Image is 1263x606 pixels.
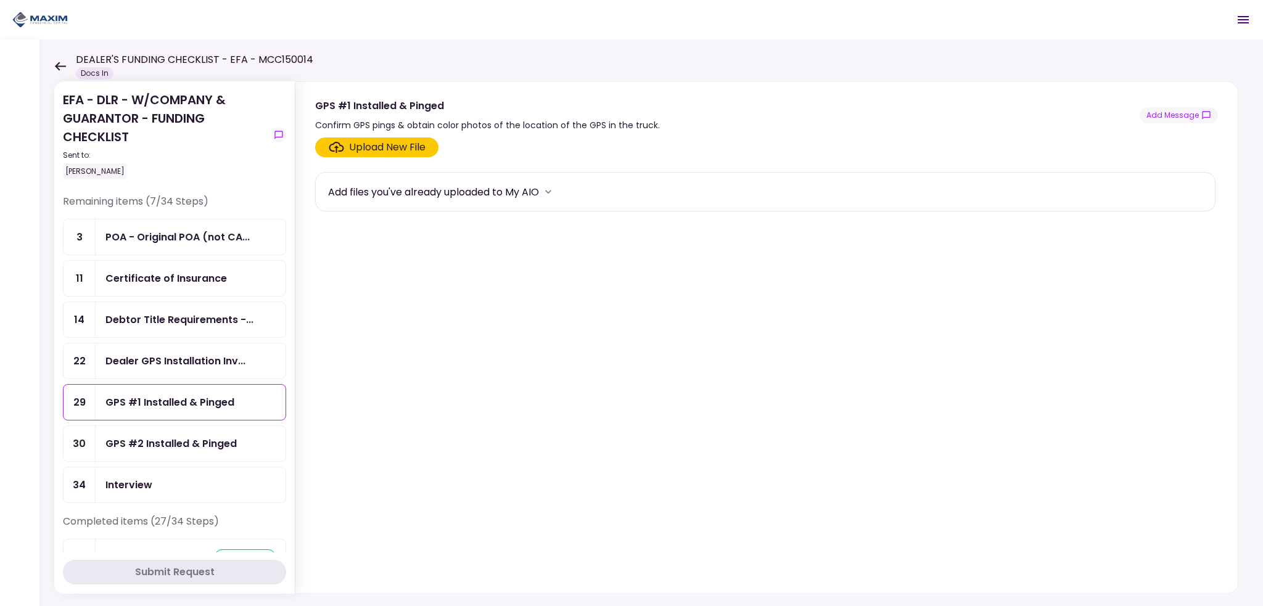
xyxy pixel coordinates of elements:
[349,140,426,155] div: Upload New File
[63,194,286,219] div: Remaining items (7/34 Steps)
[64,302,96,337] div: 14
[64,467,96,502] div: 34
[315,137,438,157] span: Click here to upload the required document
[105,229,250,245] div: POA - Original POA (not CA or GA)
[63,343,286,379] a: 22Dealer GPS Installation Invoice
[64,539,96,575] div: 1
[64,261,96,296] div: 11
[328,184,539,200] div: Add files you've already uploaded to My AIO
[76,52,313,67] h1: DEALER'S FUNDING CHECKLIST - EFA - MCC150014
[64,426,96,461] div: 30
[105,353,245,369] div: Dealer GPS Installation Invoice
[64,343,96,379] div: 22
[63,384,286,420] a: 29GPS #1 Installed & Pinged
[64,385,96,420] div: 29
[105,436,237,451] div: GPS #2 Installed & Pinged
[105,312,253,327] div: Debtor Title Requirements - Other Requirements
[539,182,557,201] button: more
[63,301,286,338] a: 14Debtor Title Requirements - Other Requirements
[63,260,286,297] a: 11Certificate of Insurance
[63,539,286,575] a: 1EFA Contractapproved
[315,98,660,113] div: GPS #1 Installed & Pinged
[135,565,215,579] div: Submit Request
[63,514,286,539] div: Completed items (27/34 Steps)
[105,477,152,493] div: Interview
[63,150,266,161] div: Sent to:
[271,128,286,142] button: show-messages
[63,163,127,179] div: [PERSON_NAME]
[215,549,276,564] div: approved
[315,118,660,133] div: Confirm GPS pings & obtain color photos of the location of the GPS in the truck.
[76,67,113,80] div: Docs In
[63,91,266,179] div: EFA - DLR - W/COMPANY & GUARANTOR - FUNDING CHECKLIST
[63,467,286,503] a: 34Interview
[12,10,68,29] img: Partner icon
[1228,5,1258,35] button: Open menu
[105,549,172,565] div: EFA Contract
[105,395,234,410] div: GPS #1 Installed & Pinged
[63,219,286,255] a: 3POA - Original POA (not CA or GA)
[64,219,96,255] div: 3
[63,560,286,584] button: Submit Request
[63,425,286,462] a: 30GPS #2 Installed & Pinged
[295,81,1238,594] div: GPS #1 Installed & PingedConfirm GPS pings & obtain color photos of the location of the GPS in th...
[105,271,227,286] div: Certificate of Insurance
[1140,107,1218,123] button: show-messages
